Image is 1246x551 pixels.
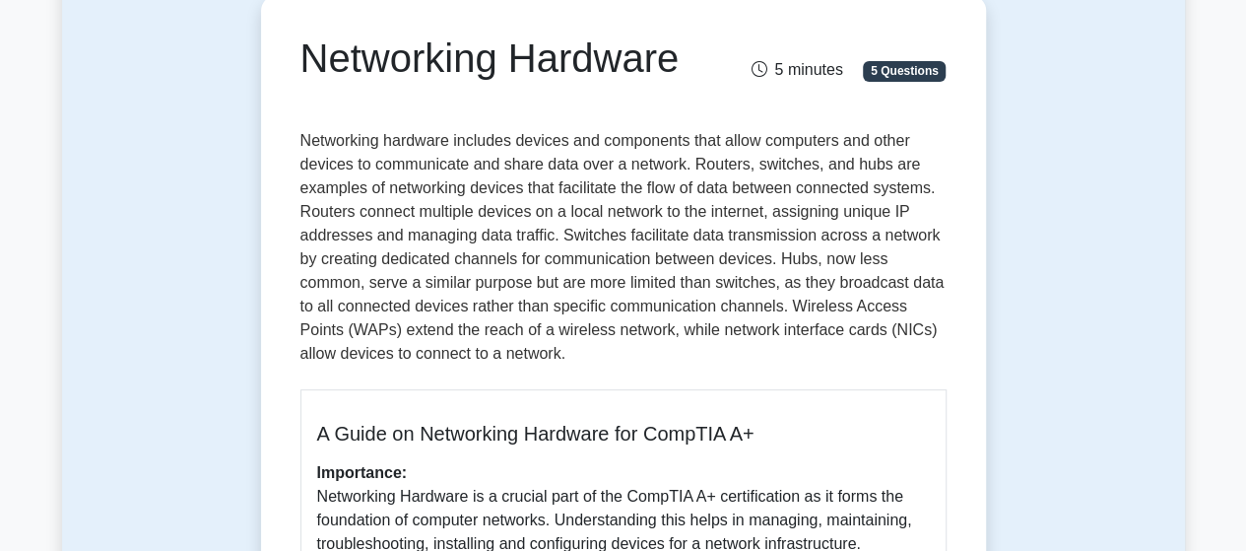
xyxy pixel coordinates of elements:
[317,422,930,446] h5: A Guide on Networking Hardware for CompTIA A+
[300,129,947,374] p: Networking hardware includes devices and components that allow computers and other devices to com...
[751,61,842,78] span: 5 minutes
[300,34,723,82] h1: Networking Hardware
[863,61,946,81] span: 5 Questions
[317,464,408,481] b: Importance:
